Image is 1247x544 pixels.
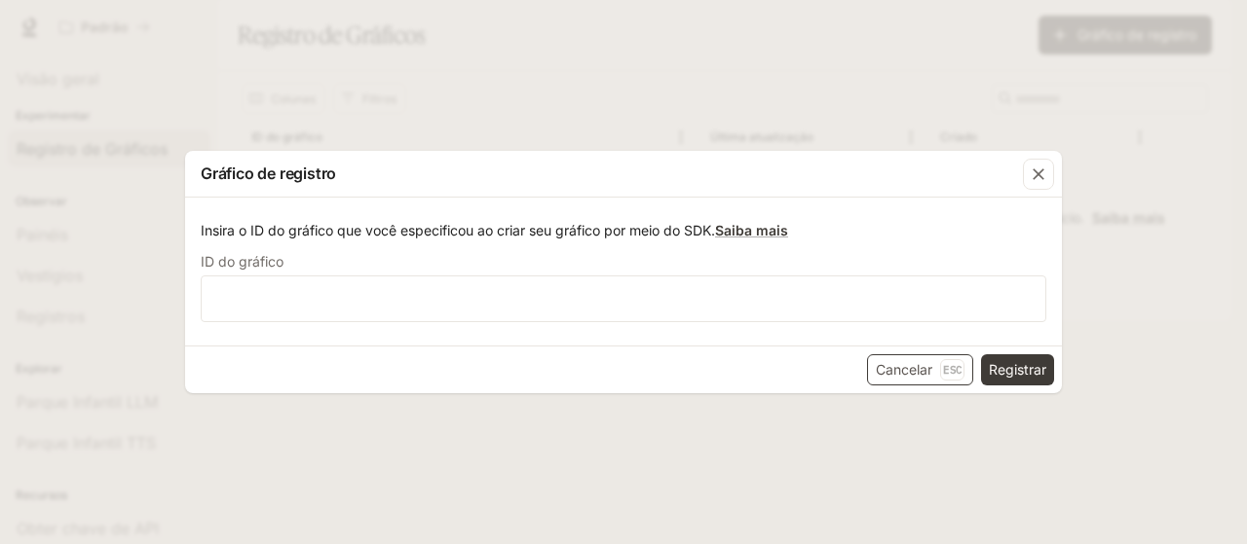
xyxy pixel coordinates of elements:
[201,163,336,183] font: Gráfico de registro
[876,361,932,378] font: Cancelar
[201,253,283,270] font: ID do gráfico
[981,354,1054,385] button: Registrar
[201,222,715,238] font: Insira o ID do gráfico que você especificou ao criar seu gráfico por meio do SDK.
[715,222,788,238] a: Saiba mais
[943,363,962,377] font: Esc
[867,354,973,385] button: CancelarEsc
[989,361,1046,378] font: Registrar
